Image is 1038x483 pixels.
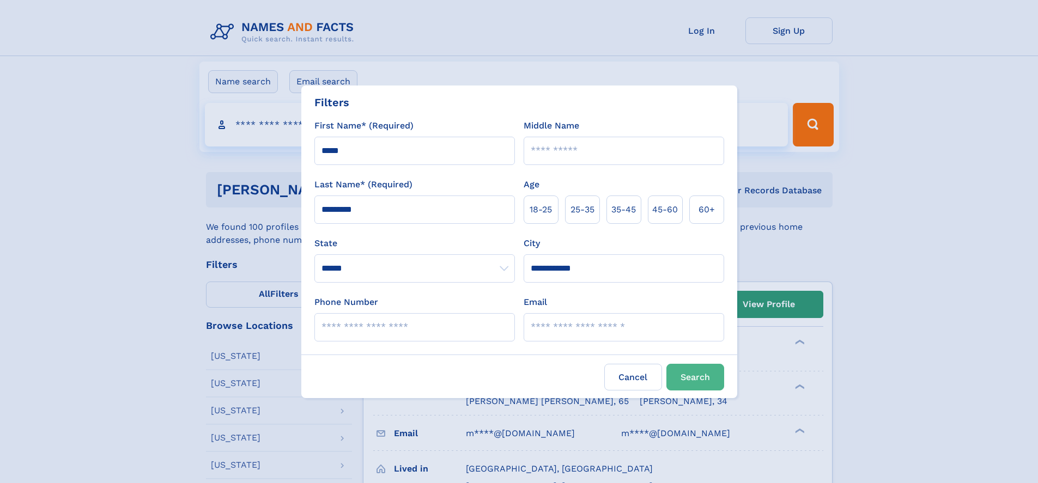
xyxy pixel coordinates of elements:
[666,364,724,390] button: Search
[524,178,539,191] label: Age
[524,237,540,250] label: City
[652,203,678,216] span: 45‑60
[314,237,515,250] label: State
[314,296,378,309] label: Phone Number
[604,364,662,390] label: Cancel
[530,203,552,216] span: 18‑25
[314,119,414,132] label: First Name* (Required)
[570,203,594,216] span: 25‑35
[524,296,547,309] label: Email
[699,203,715,216] span: 60+
[314,94,349,111] div: Filters
[314,178,412,191] label: Last Name* (Required)
[611,203,636,216] span: 35‑45
[524,119,579,132] label: Middle Name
